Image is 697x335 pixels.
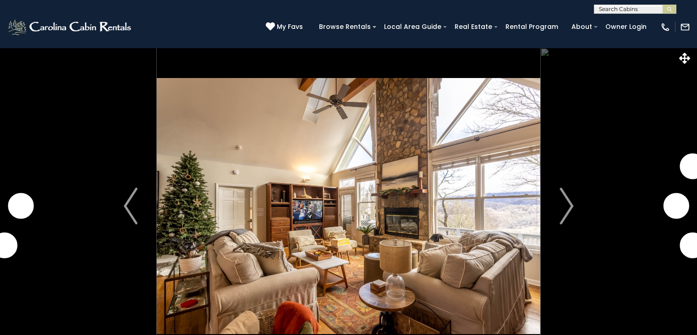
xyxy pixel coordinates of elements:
a: Owner Login [601,20,651,34]
img: arrow [560,188,573,224]
a: Local Area Guide [379,20,446,34]
a: Rental Program [501,20,563,34]
span: My Favs [277,22,303,32]
img: arrow [124,188,137,224]
img: mail-regular-white.png [680,22,690,32]
a: Browse Rentals [314,20,375,34]
img: White-1-2.png [7,18,134,36]
a: My Favs [266,22,305,32]
a: Real Estate [450,20,497,34]
img: phone-regular-white.png [660,22,670,32]
a: About [567,20,597,34]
